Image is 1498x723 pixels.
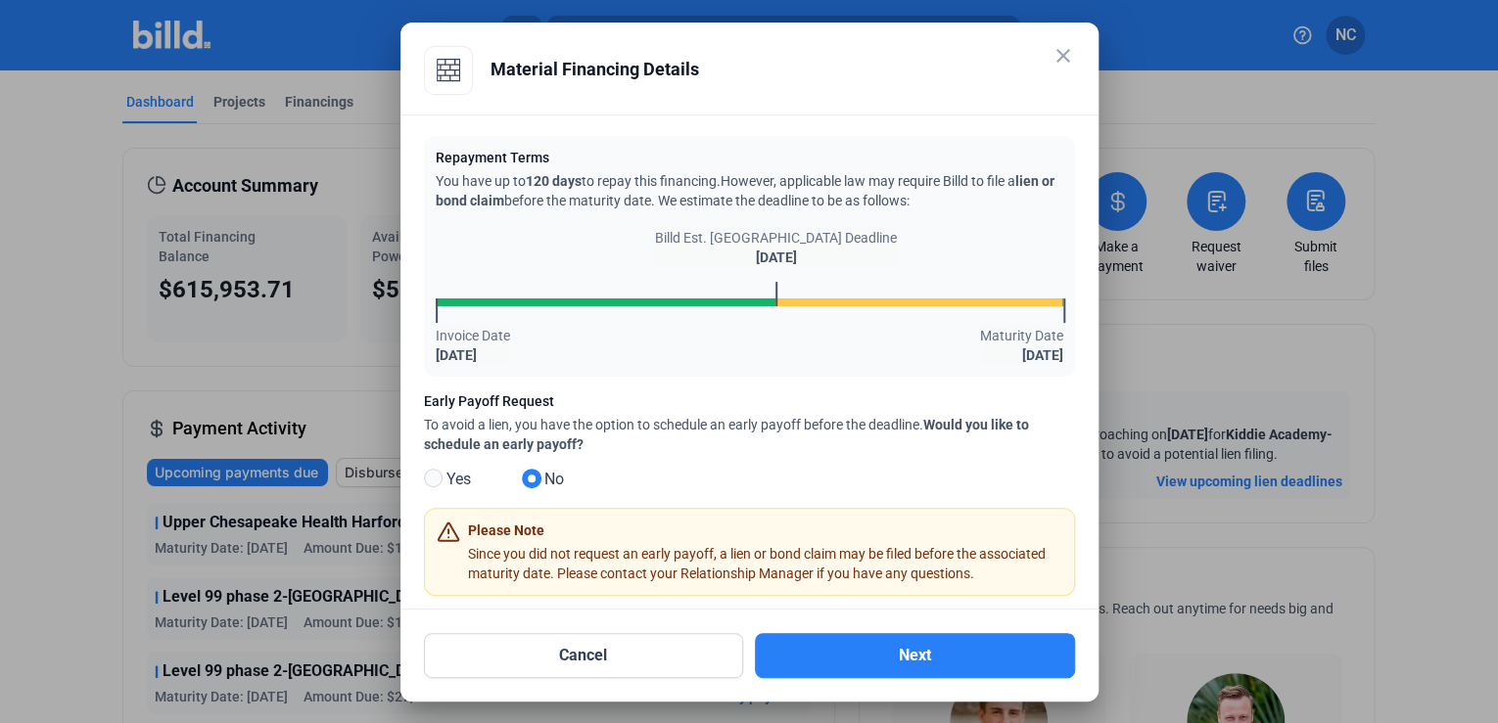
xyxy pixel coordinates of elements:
[439,468,471,491] span: Yes
[468,544,1062,583] div: Since you did not request an early payoff, a lien or bond claim may be filed before the associate...
[1052,44,1075,68] mat-icon: close
[436,173,1054,208] span: lien or bond claim
[980,326,1063,345] span: Maturity Date
[468,520,544,540] div: Please Note
[755,249,796,265] strong: [DATE]
[436,171,1063,210] div: You have up to to repay this financing. However, applicable law may require Billd to file a befor...
[436,347,477,363] strong: [DATE]
[1022,347,1063,363] strong: [DATE]
[537,468,564,491] span: No
[436,326,510,345] span: Invoice Date
[436,148,1063,167] div: Repayment Terms
[755,633,1075,678] button: Next
[526,173,582,189] span: 120 days
[424,417,1029,452] span: Would you like to schedule an early payoff?
[424,391,1075,416] label: Early Payoff Request
[655,228,897,248] span: Billd Est. [GEOGRAPHIC_DATA] Deadline
[491,46,1075,93] div: Material Financing Details
[424,415,1075,454] div: To avoid a lien, you have the option to schedule an early payoff before the deadline.
[424,633,744,678] button: Cancel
